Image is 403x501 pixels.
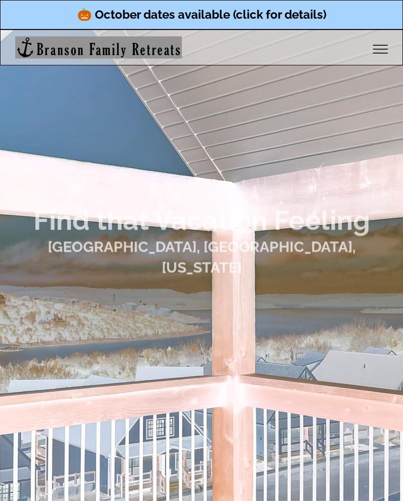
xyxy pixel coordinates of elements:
[361,45,400,54] a: Toggle Menu
[15,236,388,278] h1: [GEOGRAPHIC_DATA], [GEOGRAPHIC_DATA], [US_STATE]
[15,36,182,59] img: Branson Family Retreats Logo
[77,7,326,22] a: 🎃 October dates available (click for details)
[128,285,275,358] iframe: Branson Family Retreats - Opens on Book page - Availability/Property Search Widget
[33,204,370,236] b: Find that Vacation Feeling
